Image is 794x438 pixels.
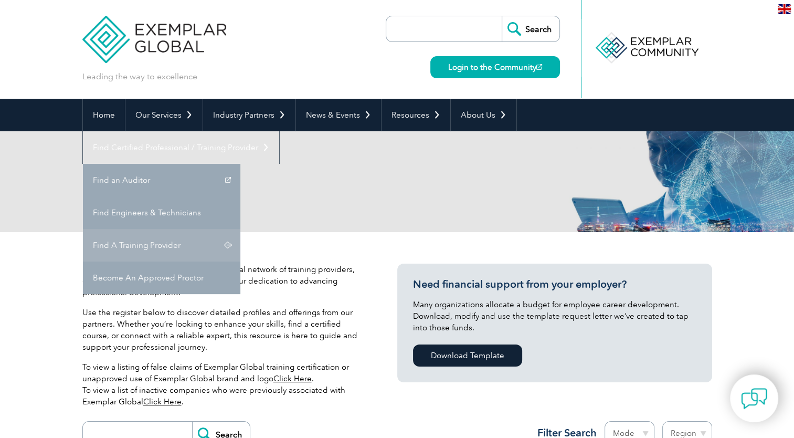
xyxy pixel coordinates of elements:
a: About Us [451,99,516,131]
a: Click Here [143,397,182,406]
input: Search [502,16,559,41]
img: en [778,4,791,14]
a: Find Engineers & Technicians [83,196,240,229]
a: Become An Approved Proctor [83,262,240,294]
a: Resources [382,99,450,131]
h2: Client Register [82,173,523,190]
p: Use the register below to discover detailed profiles and offerings from our partners. Whether you... [82,307,366,353]
img: contact-chat.png [741,385,767,412]
img: open_square.png [536,64,542,70]
a: Find Certified Professional / Training Provider [83,131,279,164]
a: Find A Training Provider [83,229,240,262]
h3: Need financial support from your employer? [413,278,696,291]
a: Login to the Community [430,56,560,78]
a: Download Template [413,345,522,367]
a: News & Events [296,99,381,131]
a: Industry Partners [203,99,295,131]
p: Leading the way to excellence [82,71,197,82]
a: Find an Auditor [83,164,240,196]
p: Many organizations allocate a budget for employee career development. Download, modify and use th... [413,299,696,333]
p: To view a listing of false claims of Exemplar Global training certification or unapproved use of ... [82,361,366,408]
a: Home [83,99,125,131]
p: Exemplar Global proudly works with a global network of training providers, consultants, and organ... [82,264,366,298]
a: Click Here [273,374,312,383]
a: Our Services [125,99,203,131]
